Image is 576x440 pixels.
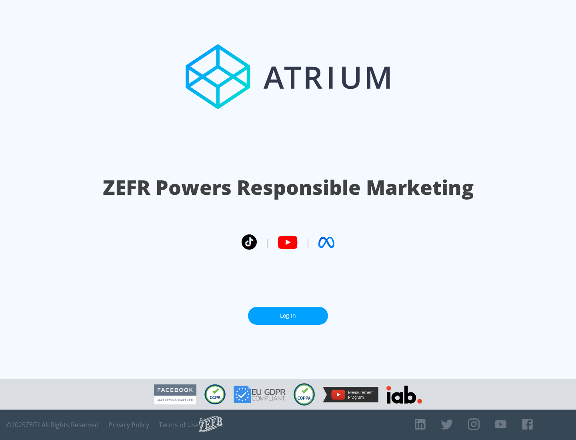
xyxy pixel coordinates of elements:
span: | [306,236,310,248]
img: YouTube Measurement Program [323,387,378,402]
img: COPPA Compliant [294,383,315,406]
img: Facebook Marketing Partner [154,384,196,405]
h1: ZEFR Powers Responsible Marketing [103,174,474,201]
a: Privacy Policy [108,421,149,429]
a: Log In [248,307,328,325]
span: | [265,236,270,248]
a: Terms of Use [159,421,199,429]
span: © 2025 ZEFR All Rights Reserved [6,421,99,429]
img: CCPA Compliant [204,384,226,404]
img: IAB [386,386,422,404]
img: GDPR Compliant [234,386,286,403]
